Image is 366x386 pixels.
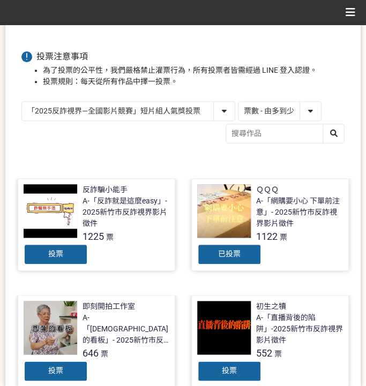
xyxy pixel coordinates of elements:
span: 552 [256,347,272,359]
div: A-「直播背後的陷阱」-2025新竹市反詐視界影片徵件 [256,312,343,346]
span: 投票注意事項 [36,51,88,62]
span: 投票 [48,366,63,375]
span: 投票 [48,249,63,258]
li: 投票規則：每天從所有作品中擇一投票。 [43,76,345,87]
input: 搜尋作品 [226,124,344,143]
span: 票 [101,350,108,358]
div: A-「網購要小心 下單前注意」- 2025新竹市反詐視界影片徵件 [256,195,343,229]
div: 反詐騙小能手 [83,184,128,195]
span: 已投票 [218,249,241,258]
div: 初生之犢 [256,301,286,312]
span: 1122 [256,231,278,242]
a: 反詐騙小能手A-「反詐就是這麼easy」- 2025新竹市反詐視界影片徵件1225票投票 [18,178,175,271]
div: A-「[DEMOGRAPHIC_DATA]的看板」- 2025新竹市反詐視界影片徵件 [83,312,169,346]
div: ＱＱＱ [256,184,279,195]
span: 票 [106,233,114,241]
a: ＱＱＱA-「網購要小心 下單前注意」- 2025新竹市反詐視界影片徵件1122票已投票 [191,178,349,271]
div: 即刻開拍工作室 [83,301,135,312]
span: 票 [280,233,287,241]
span: 1225 [83,231,104,242]
span: 票 [274,350,282,358]
li: 為了投票的公平性，我們嚴格禁止灌票行為，所有投票者皆需經過 LINE 登入認證。 [43,65,345,76]
span: 投票 [222,366,237,375]
div: A-「反詐就是這麼easy」- 2025新竹市反詐視界影片徵件 [83,195,169,229]
span: 646 [83,347,99,359]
